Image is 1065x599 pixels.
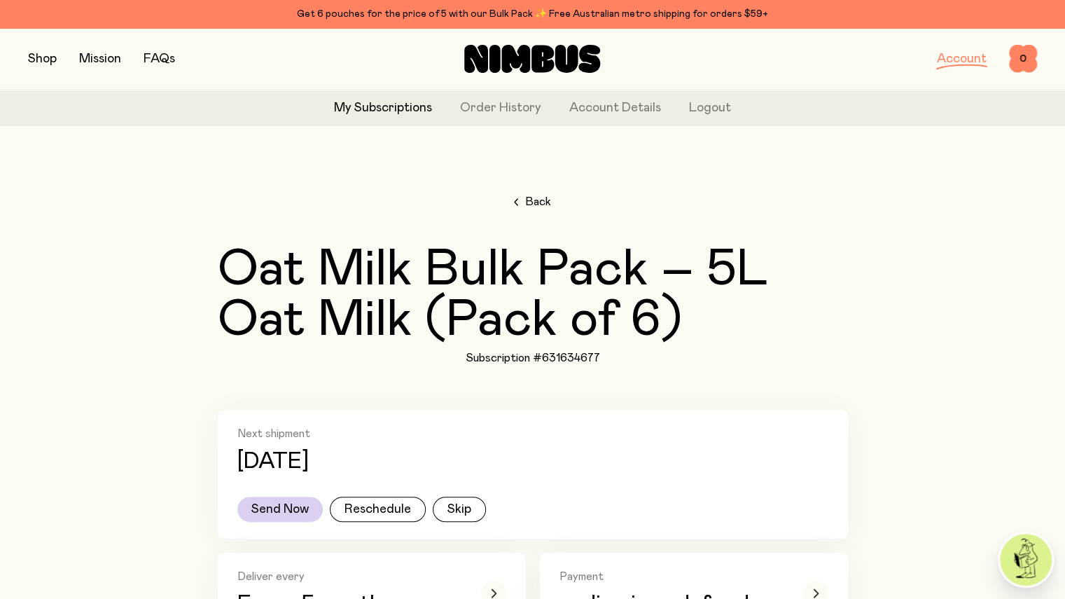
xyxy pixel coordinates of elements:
[237,427,828,441] h2: Next shipment
[28,6,1037,22] div: Get 6 pouches for the price of 5 with our Bulk Pack ✨ Free Australian metro shipping for orders $59+
[1000,534,1052,586] img: agent
[514,193,551,210] a: Back
[330,497,426,522] button: Reschedule
[144,53,175,65] a: FAQs
[525,193,551,210] span: Back
[559,570,784,584] h2: Payment
[79,53,121,65] a: Mission
[237,570,461,584] h2: Deliver every
[689,99,731,118] button: Logout
[218,245,848,345] h2: Oat Milk Bulk Pack – 5L Oat Milk (Pack of 6)
[237,449,309,474] p: [DATE]
[460,99,541,118] a: Order History
[433,497,486,522] button: Skip
[466,351,600,365] h1: Subscription #631634677
[1009,45,1037,73] button: 0
[937,53,987,65] a: Account
[237,497,323,522] button: Send Now
[569,99,661,118] a: Account Details
[334,99,432,118] a: My Subscriptions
